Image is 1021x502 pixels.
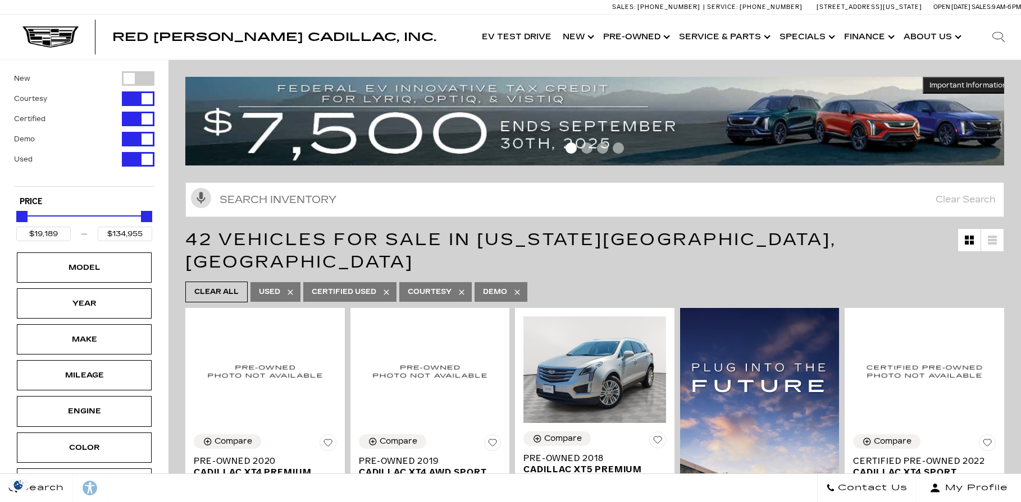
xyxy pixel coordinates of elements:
img: 2018 Cadillac XT5 Premium Luxury AWD [523,316,666,423]
div: ColorColor [17,432,152,463]
a: Red [PERSON_NAME] Cadillac, Inc. [112,31,436,43]
div: Color [56,441,112,454]
span: Cadillac XT4 Premium Luxury [194,467,328,489]
button: Open user profile menu [917,474,1021,502]
span: Contact Us [835,480,908,496]
span: Pre-Owned 2019 [359,455,493,467]
span: Important Information [929,81,1007,90]
div: Price [16,207,152,241]
div: BodystyleBodystyle [17,468,152,499]
span: Courtesy [408,285,452,299]
a: Certified Pre-Owned 2022Cadillac XT4 Sport [853,455,996,478]
span: Open [DATE] [933,3,970,11]
span: [PHONE_NUMBER] [740,3,803,11]
span: Demo [483,285,507,299]
span: Pre-Owned 2018 [523,453,658,464]
label: Used [14,154,33,165]
img: Cadillac Dark Logo with Cadillac White Text [22,26,79,48]
button: Compare Vehicle [194,434,261,449]
input: Maximum [98,227,152,241]
button: Save Vehicle [649,431,666,453]
a: [STREET_ADDRESS][US_STATE] [817,3,922,11]
span: Go to slide 4 [613,142,624,154]
label: Courtesy [14,93,47,104]
a: About Us [898,15,965,59]
span: Certified Pre-Owned 2022 [853,455,987,467]
span: Service: [707,3,738,11]
input: Search Inventory [185,182,1004,217]
button: Save Vehicle [979,434,996,455]
div: Filter by Vehicle Type [14,71,154,186]
a: Specials [774,15,838,59]
svg: Click to toggle on voice search [191,188,211,208]
span: 42 Vehicles for Sale in [US_STATE][GEOGRAPHIC_DATA], [GEOGRAPHIC_DATA] [185,229,836,272]
span: Certified Used [312,285,376,299]
div: ModelModel [17,252,152,283]
a: New [557,15,598,59]
div: Compare [380,436,417,446]
span: Cadillac XT4 AWD Sport [359,467,493,478]
a: Pre-Owned 2018Cadillac XT5 Premium Luxury AWD [523,453,666,486]
a: Sales: [PHONE_NUMBER] [612,4,703,10]
div: YearYear [17,288,152,319]
div: Compare [544,434,582,444]
button: Important Information [923,77,1014,94]
div: MileageMileage [17,360,152,390]
span: My Profile [941,480,1008,496]
button: Compare Vehicle [359,434,426,449]
div: Mileage [56,369,112,381]
span: [PHONE_NUMBER] [637,3,700,11]
a: Service & Parts [673,15,774,59]
span: 9 AM-6 PM [992,3,1021,11]
div: MakeMake [17,324,152,354]
span: Cadillac XT4 Sport [853,467,987,478]
span: Sales: [612,3,636,11]
button: Save Vehicle [484,434,501,455]
button: Save Vehicle [320,434,336,455]
span: Sales: [972,3,992,11]
section: Click to Open Cookie Consent Modal [6,479,31,491]
button: Compare Vehicle [853,434,920,449]
div: Engine [56,405,112,417]
label: Certified [14,113,45,125]
div: Minimum Price [16,211,28,222]
span: Pre-Owned 2020 [194,455,328,467]
img: 2022 Cadillac XT4 Sport [853,316,996,426]
span: Go to slide 1 [566,142,577,154]
span: Go to slide 2 [581,142,592,154]
a: Pre-Owned 2020Cadillac XT4 Premium Luxury [194,455,336,489]
span: Search [17,480,64,496]
div: Compare [874,436,911,446]
div: EngineEngine [17,396,152,426]
a: Service: [PHONE_NUMBER] [703,4,805,10]
span: Used [259,285,280,299]
div: Compare [215,436,252,446]
span: Cadillac XT5 Premium Luxury AWD [523,464,658,486]
label: Demo [14,133,35,145]
img: vrp-tax-ending-august-version [185,77,1014,165]
label: New [14,73,30,84]
h5: Price [20,197,149,207]
img: 2020 Cadillac XT4 Premium Luxury [194,316,336,426]
img: 2019 Cadillac XT4 AWD Sport [359,316,502,426]
a: Contact Us [817,474,917,502]
input: Minimum [16,227,71,241]
span: Red [PERSON_NAME] Cadillac, Inc. [112,30,436,44]
a: Finance [838,15,898,59]
div: Make [56,333,112,346]
span: Clear All [194,285,239,299]
div: Year [56,297,112,310]
a: Pre-Owned 2019Cadillac XT4 AWD Sport [359,455,502,478]
span: Go to slide 3 [597,142,608,154]
img: Opt-Out Icon [6,479,31,491]
div: Maximum Price [141,211,152,222]
a: EV Test Drive [476,15,557,59]
div: Model [56,261,112,274]
a: Pre-Owned [598,15,673,59]
button: Compare Vehicle [523,431,591,446]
